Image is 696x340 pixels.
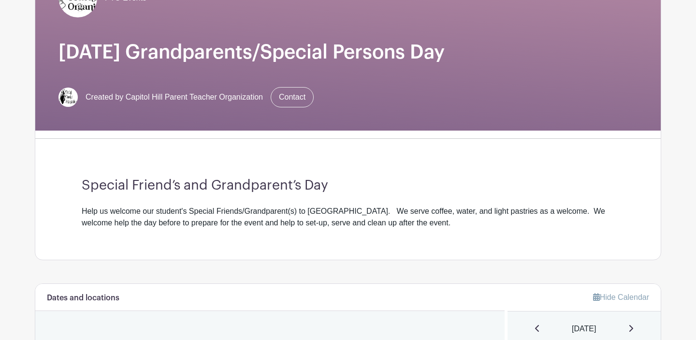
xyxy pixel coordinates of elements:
a: Contact [271,87,314,107]
span: Created by Capitol Hill Parent Teacher Organization [86,91,263,103]
span: [DATE] [572,323,596,335]
img: CH%20PTO%20Logo.jpg [58,88,78,107]
h6: Dates and locations [47,294,119,303]
h1: [DATE] Grandparents/Special Persons Day [58,41,638,64]
a: Hide Calendar [593,293,649,301]
h3: Special Friend’s and Grandparent’s Day [82,177,614,194]
div: Help us welcome our student's Special Friends/Grandparent(s) to [GEOGRAPHIC_DATA]. We serve coffe... [82,206,614,229]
